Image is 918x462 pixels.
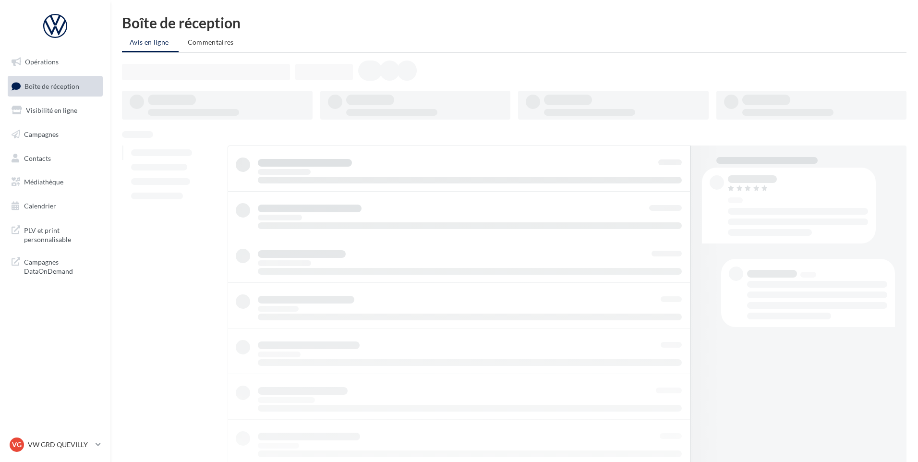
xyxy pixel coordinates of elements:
[6,76,105,97] a: Boîte de réception
[12,440,22,450] span: VG
[26,106,77,114] span: Visibilité en ligne
[6,252,105,280] a: Campagnes DataOnDemand
[25,58,59,66] span: Opérations
[6,220,105,248] a: PLV et print personnalisable
[6,124,105,145] a: Campagnes
[6,172,105,192] a: Médiathèque
[122,15,906,30] div: Boîte de réception
[6,148,105,169] a: Contacts
[24,202,56,210] span: Calendrier
[24,224,99,244] span: PLV et print personnalisable
[24,130,59,138] span: Campagnes
[6,52,105,72] a: Opérations
[8,436,103,454] a: VG VW GRD QUEVILLY
[6,196,105,216] a: Calendrier
[6,100,105,121] a: Visibilité en ligne
[24,255,99,276] span: Campagnes DataOnDemand
[24,82,79,90] span: Boîte de réception
[28,440,92,450] p: VW GRD QUEVILLY
[188,38,234,46] span: Commentaires
[24,178,63,186] span: Médiathèque
[24,154,51,162] span: Contacts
